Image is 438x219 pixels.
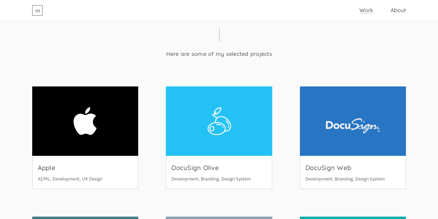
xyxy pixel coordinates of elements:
[166,86,272,156] img: DocuSign Olive
[305,176,401,182] p: Development, Branding, Design System
[166,86,272,189] a: DocuSign OliveDocuSign OliveDevelopment, Branding, Design System
[32,86,138,189] a: AppleAppleAI/ML, Development, UX Design
[300,86,406,156] img: DocuSign Web
[300,86,406,189] a: DocuSign WebDocuSign WebDevelopment, Branding, Design System
[38,163,55,172] h3: Apple
[32,86,138,156] img: Apple
[171,163,219,172] h3: DocuSign Olive
[32,5,43,16] a: m
[38,176,133,182] p: AI/ML, Development, UX Design
[171,176,267,182] p: Development, Branding, Design System
[98,49,341,59] h4: Here are some of my selected projects
[305,163,351,172] h3: DocuSign Web
[359,7,373,14] a: Work
[391,7,406,14] a: About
